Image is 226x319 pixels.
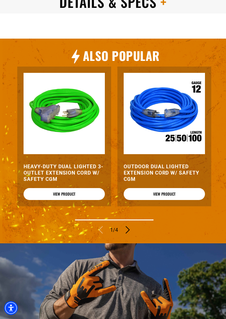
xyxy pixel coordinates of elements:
div: Accessibility Menu [4,301,18,315]
img: neon green [24,73,105,154]
a: Outdoor Dual Lighted Extension Cord w/ Safety CGM [124,164,205,182]
img: Outdoor Dual Lighted Extension Cord w/ Safety CGM [124,73,205,154]
a: View Product [24,188,105,200]
h2: Also Popular [83,48,160,63]
button: Next [125,226,131,234]
span: 1/4 [110,227,118,233]
a: View Product [124,188,205,200]
a: Heavy-Duty Dual Lighted 3-Outlet Extension Cord w/ Safety CGM [24,164,105,182]
button: Previous [98,226,103,234]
